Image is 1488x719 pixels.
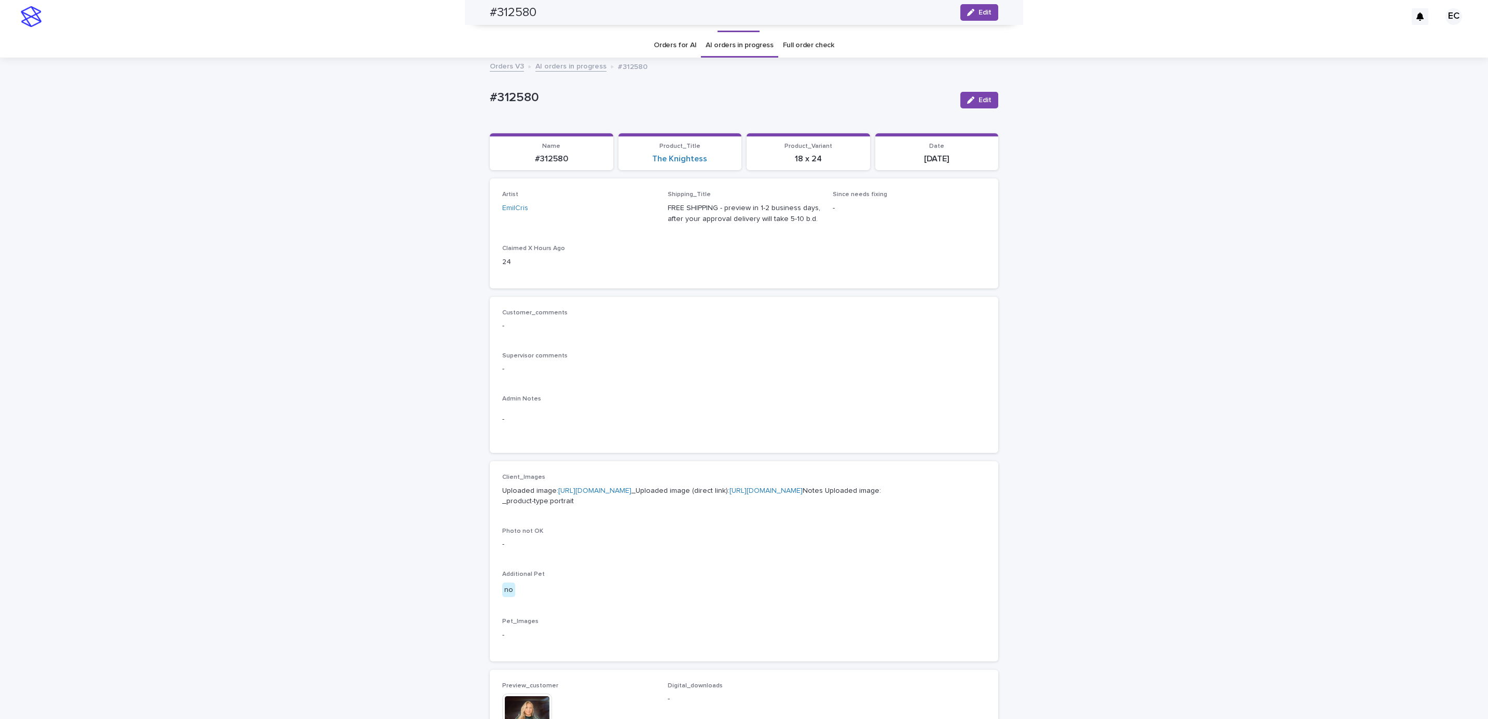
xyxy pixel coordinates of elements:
[502,353,568,359] span: Supervisor comments
[558,487,631,494] a: [URL][DOMAIN_NAME]
[502,528,543,534] span: Photo not OK
[668,683,723,689] span: Digital_downloads
[490,90,952,105] p: #312580
[618,60,647,72] p: #312580
[833,191,887,198] span: Since needs fixing
[502,310,568,316] span: Customer_comments
[496,154,607,164] p: #312580
[502,618,539,625] span: Pet_Images
[729,487,803,494] a: [URL][DOMAIN_NAME]
[502,583,515,598] div: no
[659,143,700,149] span: Product_Title
[1445,8,1462,25] div: EC
[502,486,986,507] p: Uploaded image: _Uploaded image (direct link): Notes Uploaded image: _product-type:portrait
[502,203,528,214] a: EmilCris
[502,539,986,550] p: -
[668,203,821,225] p: FREE SHIPPING - preview in 1-2 business days, after your approval delivery will take 5-10 b.d.
[502,257,655,268] p: 24
[783,33,834,58] a: Full order check
[490,60,524,72] a: Orders V3
[652,154,707,164] a: The Knightess
[502,630,986,641] p: -
[502,191,518,198] span: Artist
[535,60,607,72] a: AI orders in progress
[502,364,986,375] p: -
[502,396,541,402] span: Admin Notes
[502,414,986,425] p: -
[929,143,944,149] span: Date
[502,245,565,252] span: Claimed X Hours Ago
[21,6,42,27] img: stacker-logo-s-only.png
[502,321,986,331] p: -
[668,694,821,704] p: -
[960,92,998,108] button: Edit
[833,203,986,214] p: -
[502,474,545,480] span: Client_Images
[668,191,711,198] span: Shipping_Title
[979,96,991,104] span: Edit
[654,33,696,58] a: Orders for AI
[706,33,774,58] a: AI orders in progress
[784,143,832,149] span: Product_Variant
[542,143,560,149] span: Name
[881,154,993,164] p: [DATE]
[502,683,558,689] span: Preview_customer
[753,154,864,164] p: 18 x 24
[502,571,545,577] span: Additional Pet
